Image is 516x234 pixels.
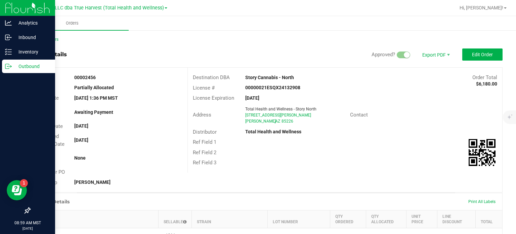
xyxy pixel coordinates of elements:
span: Ref Field 1 [193,139,216,145]
span: [PERSON_NAME] [245,119,276,124]
span: Hi, [PERSON_NAME]! [460,5,503,10]
qrcode: 00002456 [469,139,496,166]
th: Sellable [158,210,191,228]
span: AZ [275,119,280,124]
strong: [DATE] [74,123,88,129]
p: Inbound [12,33,52,41]
span: Orders [57,20,88,26]
p: 08:59 AM MST [3,220,52,226]
span: Contact [350,112,368,118]
strong: [PERSON_NAME] [74,179,111,185]
iframe: Resource center unread badge [20,179,28,187]
th: Unit Price [406,210,437,228]
a: Orders [16,16,129,30]
span: License Expiration [193,95,234,101]
strong: 00002456 [74,75,96,80]
strong: [DATE] [74,137,88,143]
strong: None [74,155,86,161]
th: Line Discount [437,210,476,228]
strong: Total Health and Wellness [245,129,301,134]
th: Qty Allocated [366,210,406,228]
th: Lot Number [267,210,330,228]
span: Total Health and Wellness - Story North [245,107,316,111]
span: DXR FINANCE 4 LLC dba True Harvest (Total Health and Wellness) [19,5,164,11]
span: Ref Field 2 [193,149,216,156]
inline-svg: Inbound [5,34,12,41]
p: [DATE] [3,226,52,231]
span: Distributor [193,129,217,135]
img: Scan me! [469,139,496,166]
p: Analytics [12,19,52,27]
strong: $6,180.00 [476,81,497,87]
inline-svg: Inventory [5,48,12,55]
strong: 00000021ESQX24132908 [245,85,300,90]
span: 85226 [282,119,293,124]
iframe: Resource center [7,180,27,200]
inline-svg: Outbound [5,63,12,70]
span: [STREET_ADDRESS][PERSON_NAME] [245,113,311,118]
th: Strain [192,210,268,228]
li: Export PDF [415,48,456,61]
span: Print All Labels [468,199,496,204]
th: Item [30,210,159,228]
span: Order Total [472,74,497,80]
strong: Awaiting Payment [74,109,113,115]
p: Inventory [12,48,52,56]
span: Approved? [372,52,395,58]
strong: [DATE] 1:36 PM MST [74,95,118,101]
inline-svg: Analytics [5,20,12,26]
th: Total [476,210,502,228]
th: Qty Ordered [330,210,366,228]
span: Edit Order [472,52,493,57]
span: Destination DBA [193,74,230,80]
strong: Partially Allocated [74,85,114,90]
span: Address [193,112,211,118]
strong: [DATE] [245,95,259,101]
button: Edit Order [462,48,503,61]
strong: Story Cannabis - North [245,75,294,80]
span: License # [193,85,215,91]
p: Outbound [12,62,52,70]
span: Ref Field 3 [193,160,216,166]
